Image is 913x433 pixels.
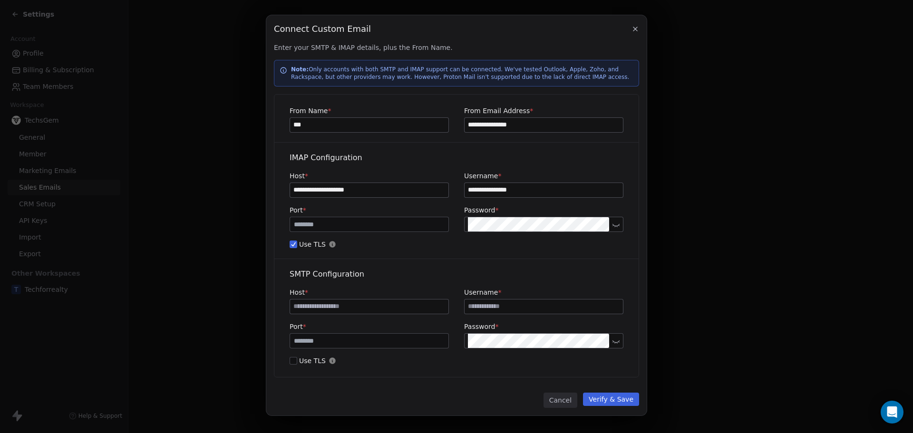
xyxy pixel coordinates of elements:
[583,393,639,406] button: Verify & Save
[290,269,623,280] div: SMTP Configuration
[464,171,623,181] label: Username
[544,393,577,408] button: Cancel
[290,240,297,249] button: Use TLS
[464,288,623,297] label: Username
[290,152,623,164] div: IMAP Configuration
[290,288,449,297] label: Host
[464,106,623,115] label: From Email Address
[291,66,309,73] strong: Note:
[464,322,623,331] label: Password
[464,205,623,215] label: Password
[290,240,623,249] span: Use TLS
[290,356,623,366] span: Use TLS
[290,205,449,215] label: Port
[290,106,449,115] label: From Name
[274,23,371,35] span: Connect Custom Email
[290,171,449,181] label: Host
[290,322,449,331] label: Port
[274,43,639,52] span: Enter your SMTP & IMAP details, plus the From Name.
[291,66,633,81] p: Only accounts with both SMTP and IMAP support can be connected. We've tested Outlook, Apple, Zoho...
[290,356,297,366] button: Use TLS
